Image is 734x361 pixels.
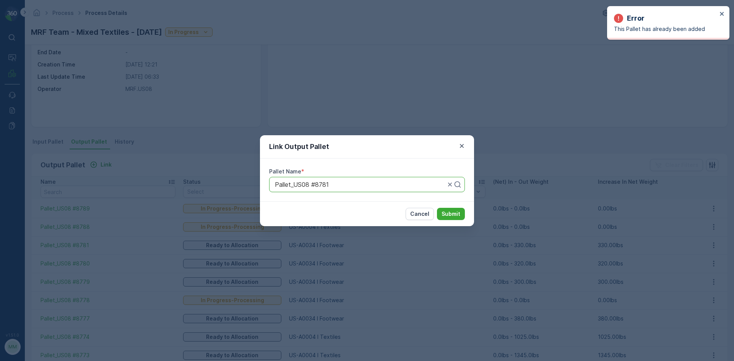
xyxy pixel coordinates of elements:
p: Link Output Pallet [269,141,329,152]
button: Submit [437,208,465,220]
p: This Pallet has already been added [614,25,717,33]
p: Error [627,13,645,24]
button: close [719,11,725,18]
p: Cancel [410,210,429,218]
button: Cancel [406,208,434,220]
p: Submit [442,210,460,218]
label: Pallet Name [269,168,301,175]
